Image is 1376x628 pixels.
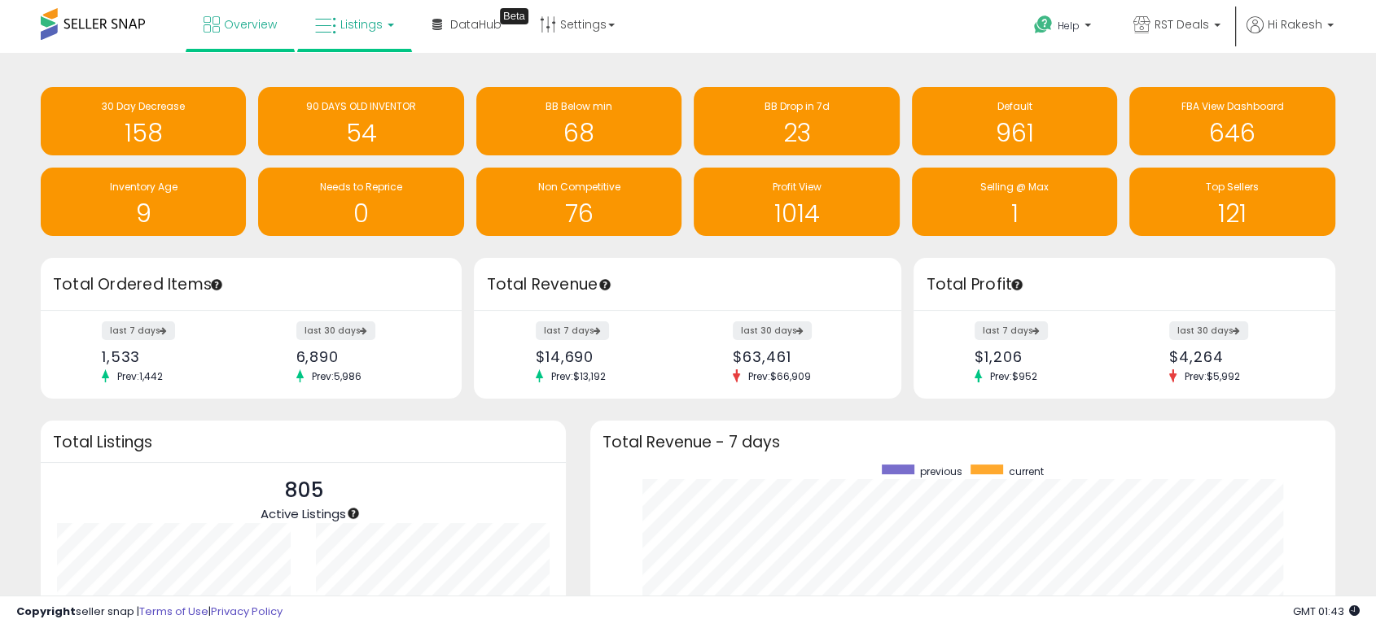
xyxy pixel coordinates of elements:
span: Top Sellers [1206,180,1259,194]
span: BB Below min [546,99,612,113]
span: RST Deals [1155,16,1209,33]
span: Needs to Reprice [320,180,402,194]
h3: Total Ordered Items [53,273,449,296]
span: Selling @ Max [980,180,1049,194]
span: current [1009,464,1044,478]
h1: 646 [1137,120,1326,146]
div: seller snap | | [16,604,283,620]
a: FBA View Dashboard 646 [1129,87,1334,155]
span: Help [1058,19,1080,33]
span: 2025-09-16 01:43 GMT [1293,604,1360,619]
span: Default [997,99,1032,113]
div: Tooltip anchor [598,277,612,292]
span: Prev: $5,992 [1177,369,1248,383]
label: last 30 days [296,321,375,340]
span: Listings [340,16,383,33]
h1: 1014 [702,200,891,227]
span: Prev: 1,442 [109,369,171,383]
label: last 30 days [733,321,812,340]
div: $14,690 [536,348,676,365]
span: Prev: $66,909 [740,369,819,383]
a: Non Competitive 76 [476,168,681,236]
a: Hi Rakesh [1247,16,1334,53]
a: Terms of Use [139,604,208,619]
span: Inventory Age [110,180,177,194]
h1: 68 [484,120,673,146]
a: 30 Day Decrease 158 [41,87,246,155]
span: Active Listings [261,505,346,522]
a: Needs to Reprice 0 [258,168,463,236]
div: $1,206 [975,348,1112,365]
span: previous [920,464,962,478]
div: 6,890 [296,348,434,365]
h3: Total Listings [53,436,554,448]
span: BB Drop in 7d [765,99,830,113]
h1: 54 [266,120,455,146]
strong: Copyright [16,604,76,619]
div: $63,461 [733,348,873,365]
span: Hi Rakesh [1268,16,1322,33]
p: 805 [261,475,346,506]
label: last 30 days [1169,321,1248,340]
a: Top Sellers 121 [1129,168,1334,236]
h3: Total Profit [926,273,1322,296]
a: 90 DAYS OLD INVENTOR 54 [258,87,463,155]
span: FBA View Dashboard [1181,99,1284,113]
label: last 7 days [102,321,175,340]
div: Tooltip anchor [209,277,224,292]
h1: 23 [702,120,891,146]
span: 90 DAYS OLD INVENTOR [306,99,416,113]
a: Profit View 1014 [694,168,899,236]
span: Overview [224,16,277,33]
label: last 7 days [536,321,609,340]
h1: 158 [49,120,238,146]
span: Prev: $13,192 [543,369,614,383]
h1: 76 [484,200,673,227]
div: Tooltip anchor [500,8,528,24]
h1: 9 [49,200,238,227]
h1: 0 [266,200,455,227]
a: Help [1021,2,1107,53]
h1: 961 [920,120,1109,146]
a: BB Below min 68 [476,87,681,155]
label: last 7 days [975,321,1048,340]
div: $4,264 [1169,348,1307,365]
i: Get Help [1033,15,1054,35]
a: BB Drop in 7d 23 [694,87,899,155]
span: Prev: 5,986 [304,369,370,383]
div: Tooltip anchor [346,506,361,521]
div: Tooltip anchor [1010,277,1024,292]
h3: Total Revenue [486,273,889,296]
a: Default 961 [912,87,1117,155]
h1: 121 [1137,200,1326,227]
h3: Total Revenue - 7 days [603,436,1323,448]
a: Privacy Policy [211,604,283,619]
span: DataHub [450,16,502,33]
div: 1,533 [102,348,239,365]
span: Non Competitive [538,180,620,194]
span: 30 Day Decrease [102,99,185,113]
span: Prev: $952 [982,369,1045,383]
a: Inventory Age 9 [41,168,246,236]
span: Profit View [773,180,822,194]
a: Selling @ Max 1 [912,168,1117,236]
h1: 1 [920,200,1109,227]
